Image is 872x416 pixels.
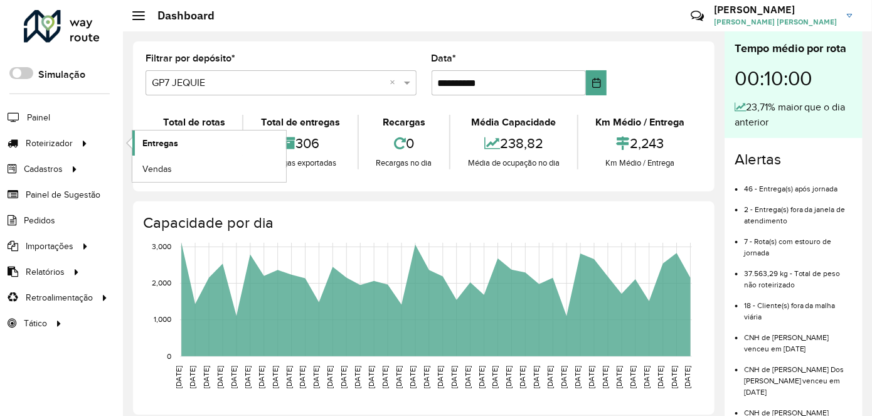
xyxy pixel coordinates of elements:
[247,115,354,130] div: Total de entregas
[714,4,837,16] h3: [PERSON_NAME]
[24,163,63,176] span: Cadastros
[362,157,446,169] div: Recargas no dia
[744,227,853,259] li: 7 - Rota(s) com estouro de jornada
[735,151,853,169] h4: Alertas
[143,214,702,232] h4: Capacidade por dia
[408,366,417,388] text: [DATE]
[601,366,609,388] text: [DATE]
[744,291,853,323] li: 18 - Cliente(s) fora da malha viária
[735,100,853,130] div: 23,71% maior que o dia anterior
[339,366,348,388] text: [DATE]
[477,366,486,388] text: [DATE]
[533,366,541,388] text: [DATE]
[367,366,375,388] text: [DATE]
[546,366,554,388] text: [DATE]
[582,115,699,130] div: Km Médio / Entrega
[454,130,573,157] div: 238,82
[132,131,286,156] a: Entregas
[247,130,354,157] div: 306
[154,316,171,324] text: 1,000
[582,130,699,157] div: 2,243
[615,366,623,388] text: [DATE]
[285,366,293,388] text: [DATE]
[744,355,853,398] li: CNH de [PERSON_NAME] Dos [PERSON_NAME] venceu em [DATE]
[26,188,100,201] span: Painel de Sugestão
[257,366,265,388] text: [DATE]
[26,137,73,150] span: Roteirizador
[629,366,637,388] text: [DATE]
[26,291,93,304] span: Retroalimentação
[216,366,224,388] text: [DATE]
[744,174,853,195] li: 46 - Entrega(s) após jornada
[174,366,183,388] text: [DATE]
[381,366,389,388] text: [DATE]
[202,366,210,388] text: [DATE]
[744,323,853,355] li: CNH de [PERSON_NAME] venceu em [DATE]
[243,366,252,388] text: [DATE]
[353,366,361,388] text: [DATE]
[454,115,573,130] div: Média Capacidade
[390,75,401,90] span: Clear all
[362,115,446,130] div: Recargas
[152,243,171,251] text: 3,000
[744,259,853,291] li: 37.563,29 kg - Total de peso não roteirizado
[132,156,286,181] a: Vendas
[299,366,307,388] text: [DATE]
[142,163,172,176] span: Vendas
[24,214,55,227] span: Pedidos
[714,16,837,28] span: [PERSON_NAME] [PERSON_NAME]
[145,9,215,23] h2: Dashboard
[312,366,321,388] text: [DATE]
[735,57,853,100] div: 00:10:00
[505,366,513,388] text: [DATE]
[450,366,458,388] text: [DATE]
[436,366,444,388] text: [DATE]
[167,352,171,360] text: 0
[735,40,853,57] div: Tempo médio por rota
[432,51,457,66] label: Data
[38,67,85,82] label: Simulação
[642,366,651,388] text: [DATE]
[271,366,279,388] text: [DATE]
[395,366,403,388] text: [DATE]
[582,157,699,169] div: Km Médio / Entrega
[684,366,692,388] text: [DATE]
[142,137,178,150] span: Entregas
[587,366,595,388] text: [DATE]
[519,366,527,388] text: [DATE]
[24,317,47,330] span: Tático
[149,115,239,130] div: Total de rotas
[230,366,238,388] text: [DATE]
[422,366,430,388] text: [DATE]
[362,130,446,157] div: 0
[464,366,472,388] text: [DATE]
[744,195,853,227] li: 2 - Entrega(s) fora da janela de atendimento
[152,279,171,287] text: 2,000
[491,366,499,388] text: [DATE]
[586,70,607,95] button: Choose Date
[26,265,65,279] span: Relatórios
[560,366,568,388] text: [DATE]
[670,366,678,388] text: [DATE]
[26,240,73,253] span: Importações
[573,366,582,388] text: [DATE]
[454,157,573,169] div: Média de ocupação no dia
[27,111,50,124] span: Painel
[146,51,235,66] label: Filtrar por depósito
[656,366,664,388] text: [DATE]
[188,366,196,388] text: [DATE]
[684,3,711,29] a: Contato Rápido
[326,366,334,388] text: [DATE]
[247,157,354,169] div: Entregas exportadas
